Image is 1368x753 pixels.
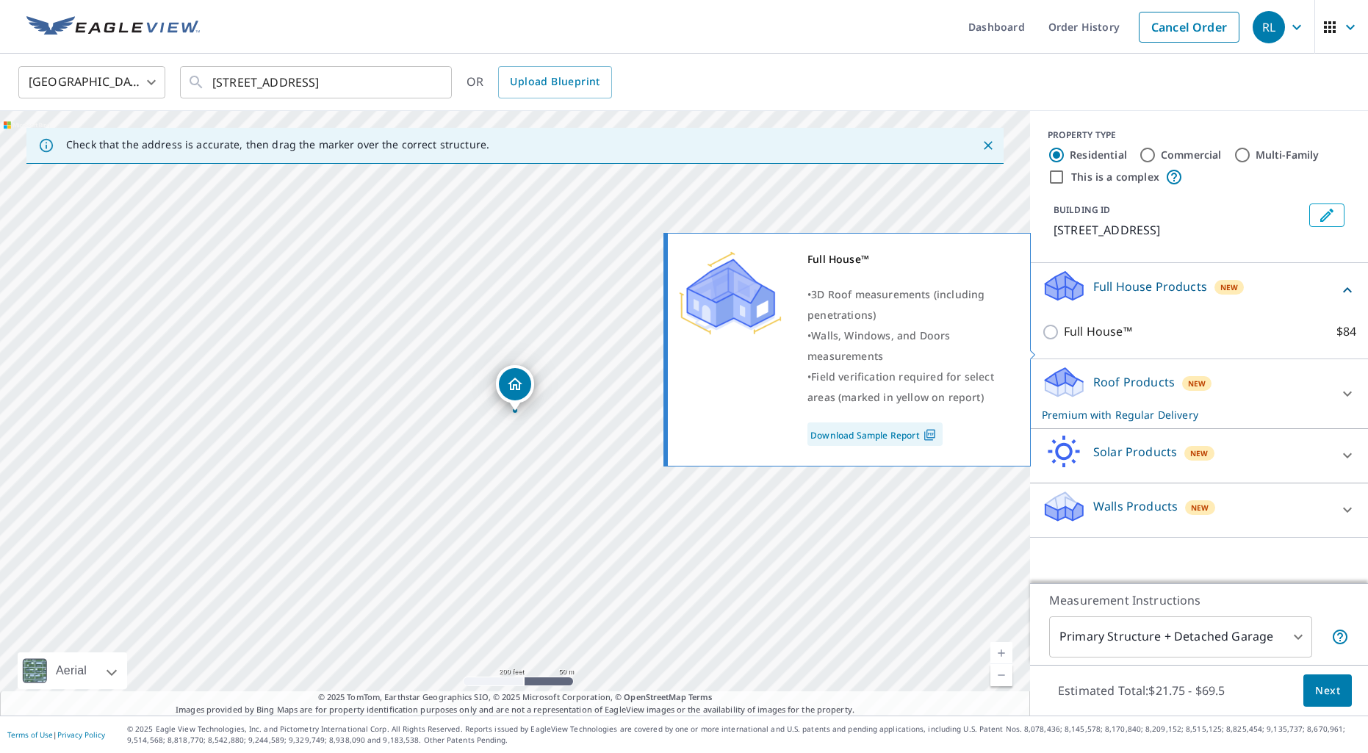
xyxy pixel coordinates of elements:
p: Full House™ [1064,323,1132,341]
div: • [807,367,1012,408]
span: Next [1315,682,1340,700]
a: Download Sample Report [807,422,943,446]
div: PROPERTY TYPE [1048,129,1350,142]
p: Check that the address is accurate, then drag the marker over the correct structure. [66,138,489,151]
div: Solar ProductsNew [1042,435,1356,477]
img: EV Logo [26,16,200,38]
a: Current Level 17, Zoom Out [990,664,1012,686]
p: © 2025 Eagle View Technologies, Inc. and Pictometry International Corp. All Rights Reserved. Repo... [127,724,1361,746]
div: Full House ProductsNew [1042,269,1356,311]
a: Upload Blueprint [498,66,611,98]
img: Pdf Icon [920,428,940,442]
span: New [1188,378,1206,389]
div: Primary Structure + Detached Garage [1049,616,1312,657]
label: This is a complex [1071,170,1159,184]
div: Aerial [18,652,127,689]
div: OR [467,66,612,98]
a: Cancel Order [1139,12,1239,43]
button: Close [979,136,998,155]
img: Premium [679,249,782,337]
p: Premium with Regular Delivery [1042,407,1330,422]
span: New [1190,447,1209,459]
div: • [807,284,1012,325]
span: New [1220,281,1239,293]
p: Full House Products [1093,278,1207,295]
span: New [1191,502,1209,514]
p: Roof Products [1093,373,1175,391]
div: Roof ProductsNewPremium with Regular Delivery [1042,365,1356,422]
button: Edit building 1 [1309,203,1344,227]
a: Terms of Use [7,729,53,740]
span: © 2025 TomTom, Earthstar Geographics SIO, © 2025 Microsoft Corporation, © [318,691,713,704]
button: Next [1303,674,1352,707]
div: Dropped pin, building 1, Residential property, 155 SANDRINGHAM RD NW CALGARY AB T3K3Y5 [496,365,534,411]
div: [GEOGRAPHIC_DATA] [18,62,165,103]
a: OpenStreetMap [624,691,685,702]
a: Privacy Policy [57,729,105,740]
p: Measurement Instructions [1049,591,1349,609]
p: [STREET_ADDRESS] [1054,221,1303,239]
p: Walls Products [1093,497,1178,515]
label: Residential [1070,148,1127,162]
div: Full House™ [807,249,1012,270]
input: Search by address or latitude-longitude [212,62,422,103]
p: Solar Products [1093,443,1177,461]
p: Estimated Total: $21.75 - $69.5 [1046,674,1237,707]
div: Aerial [51,652,91,689]
a: Current Level 17, Zoom In [990,642,1012,664]
span: Field verification required for select areas (marked in yellow on report) [807,370,994,404]
span: Upload Blueprint [510,73,600,91]
p: $84 [1336,323,1356,341]
label: Multi-Family [1256,148,1320,162]
label: Commercial [1161,148,1222,162]
span: Your report will include the primary structure and a detached garage if one exists. [1331,628,1349,646]
span: Walls, Windows, and Doors measurements [807,328,950,363]
span: 3D Roof measurements (including penetrations) [807,287,984,322]
div: Walls ProductsNew [1042,489,1356,531]
a: Terms [688,691,713,702]
p: | [7,730,105,739]
div: RL [1253,11,1285,43]
div: • [807,325,1012,367]
p: BUILDING ID [1054,203,1110,216]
